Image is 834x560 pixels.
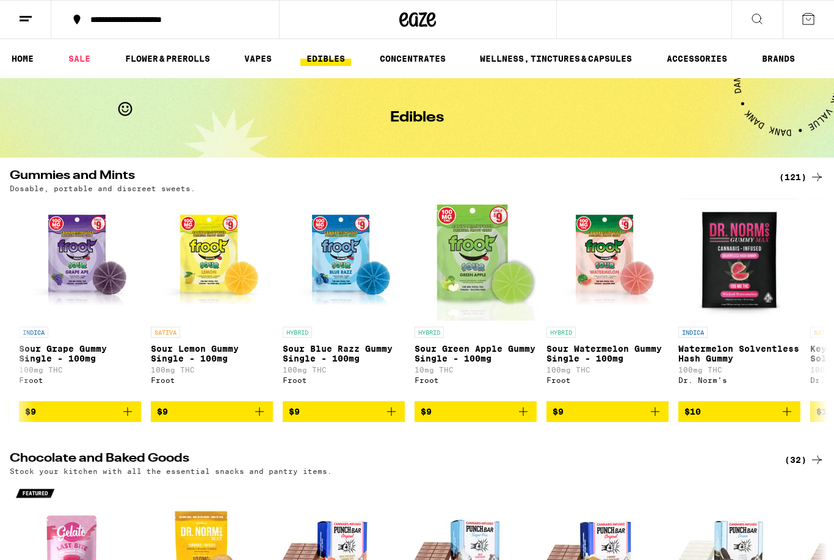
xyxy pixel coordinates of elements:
[474,51,638,66] a: WELLNESS, TINCTURES & CAPSULES
[661,51,733,66] a: ACCESSORIES
[546,401,669,422] button: Add to bag
[10,453,764,467] h2: Chocolate and Baked Goods
[62,51,96,66] a: SALE
[546,344,669,363] p: Sour Watermelon Gummy Single - 100mg
[151,376,273,384] div: Froot
[10,467,332,475] p: Stock your kitchen with all the essential snacks and pantry items.
[415,198,537,321] img: Froot - Sour Green Apple Gummy Single - 100mg
[374,51,452,66] a: CONCENTRATES
[421,407,432,416] span: $9
[785,453,824,467] a: (32)
[816,407,833,416] span: $10
[300,51,351,66] a: EDIBLES
[283,401,405,422] button: Add to bag
[283,376,405,384] div: Froot
[19,401,141,422] button: Add to bag
[19,327,48,338] p: INDICA
[678,198,800,401] a: Open page for Watermelon Solventless Hash Gummy from Dr. Norm's
[756,51,801,66] a: BRANDS
[678,376,800,384] div: Dr. Norm's
[283,366,405,374] p: 100mg THC
[678,344,800,363] p: Watermelon Solventless Hash Gummy
[19,198,141,401] a: Open page for Sour Grape Gummy Single - 100mg from Froot
[283,327,312,338] p: HYBRID
[19,198,141,321] img: Froot - Sour Grape Gummy Single - 100mg
[415,401,537,422] button: Add to bag
[546,376,669,384] div: Froot
[678,366,800,374] p: 100mg THC
[283,198,405,401] a: Open page for Sour Blue Razz Gummy Single - 100mg from Froot
[283,344,405,363] p: Sour Blue Razz Gummy Single - 100mg
[157,407,168,416] span: $9
[546,198,669,401] a: Open page for Sour Watermelon Gummy Single - 100mg from Froot
[680,198,798,321] img: Dr. Norm's - Watermelon Solventless Hash Gummy
[151,198,273,401] a: Open page for Sour Lemon Gummy Single - 100mg from Froot
[415,376,537,384] div: Froot
[151,366,273,374] p: 100mg THC
[19,344,141,363] p: Sour Grape Gummy Single - 100mg
[390,111,444,125] h1: Edibles
[415,327,444,338] p: HYBRID
[678,327,708,338] p: INDICA
[151,344,273,363] p: Sour Lemon Gummy Single - 100mg
[546,366,669,374] p: 100mg THC
[238,51,278,66] a: VAPES
[553,407,564,416] span: $9
[283,198,405,321] img: Froot - Sour Blue Razz Gummy Single - 100mg
[19,376,141,384] div: Froot
[546,327,576,338] p: HYBRID
[415,366,537,374] p: 10mg THC
[684,407,701,416] span: $10
[10,184,195,192] p: Dosable, portable and discreet sweets.
[151,401,273,422] button: Add to bag
[151,327,180,338] p: SATIVA
[546,198,669,321] img: Froot - Sour Watermelon Gummy Single - 100mg
[25,407,36,416] span: $9
[151,198,273,321] img: Froot - Sour Lemon Gummy Single - 100mg
[119,51,216,66] a: FLOWER & PREROLLS
[10,170,764,184] h2: Gummies and Mints
[7,9,88,18] span: Hi. Need any help?
[779,170,824,184] a: (121)
[5,51,40,66] a: HOME
[19,366,141,374] p: 100mg THC
[415,198,537,401] a: Open page for Sour Green Apple Gummy Single - 100mg from Froot
[289,407,300,416] span: $9
[415,344,537,363] p: Sour Green Apple Gummy Single - 100mg
[678,401,800,422] button: Add to bag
